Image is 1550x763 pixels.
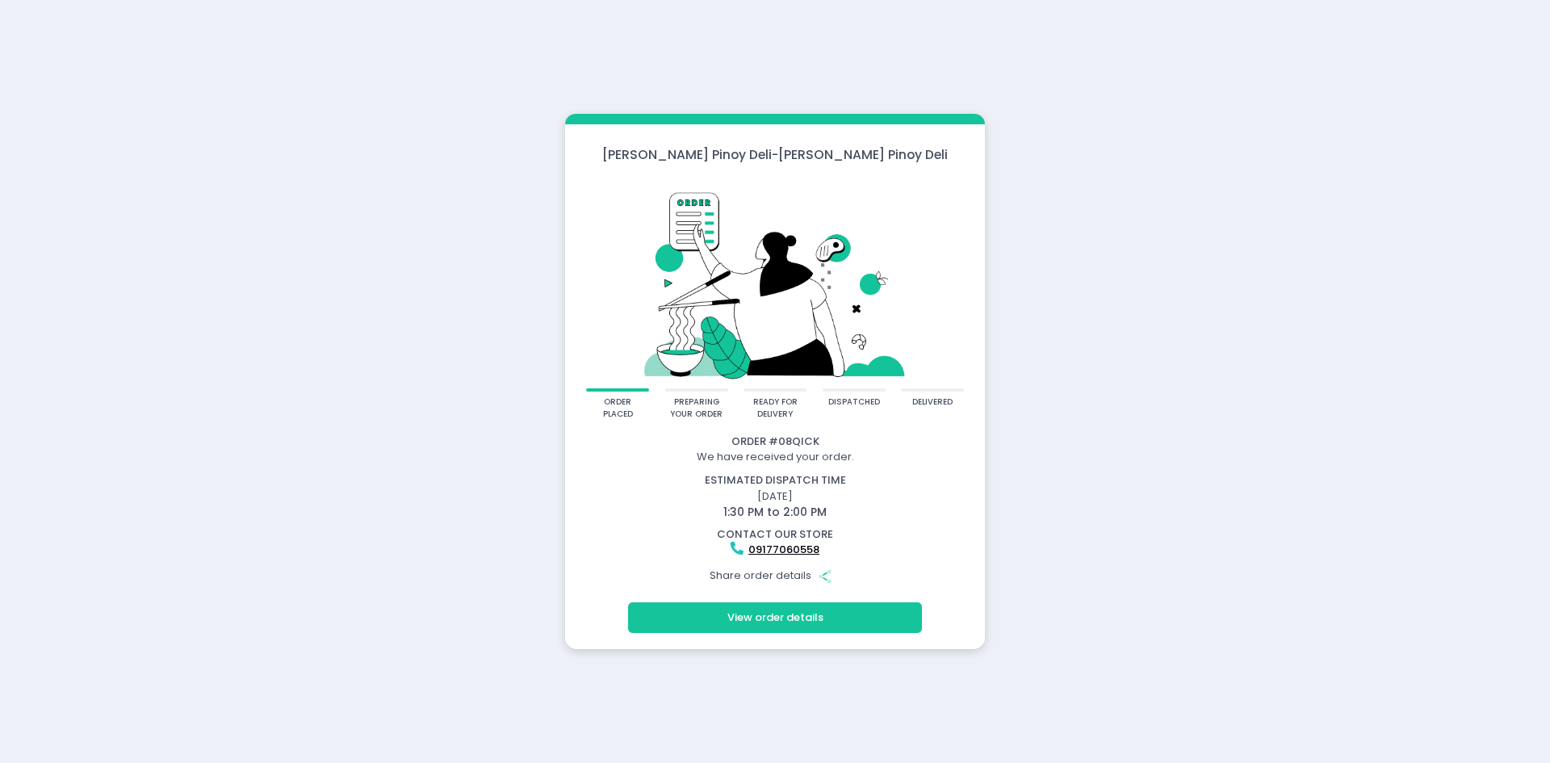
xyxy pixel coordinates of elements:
[586,174,964,388] img: talkie
[723,504,827,520] span: 1:30 PM to 2:00 PM
[558,472,993,521] div: [DATE]
[568,560,982,591] div: Share order details
[568,434,982,450] div: Order # 08QICK
[592,396,644,420] div: order placed
[828,396,880,409] div: dispatched
[670,396,723,420] div: preparing your order
[628,602,922,633] button: View order details
[912,396,953,409] div: delivered
[568,449,982,465] div: We have received your order.
[749,396,802,420] div: ready for delivery
[565,145,985,164] div: [PERSON_NAME] Pinoy Deli - [PERSON_NAME] Pinoy Deli
[568,526,982,543] div: contact our store
[568,472,982,488] div: estimated dispatch time
[748,542,819,557] a: 09177060558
